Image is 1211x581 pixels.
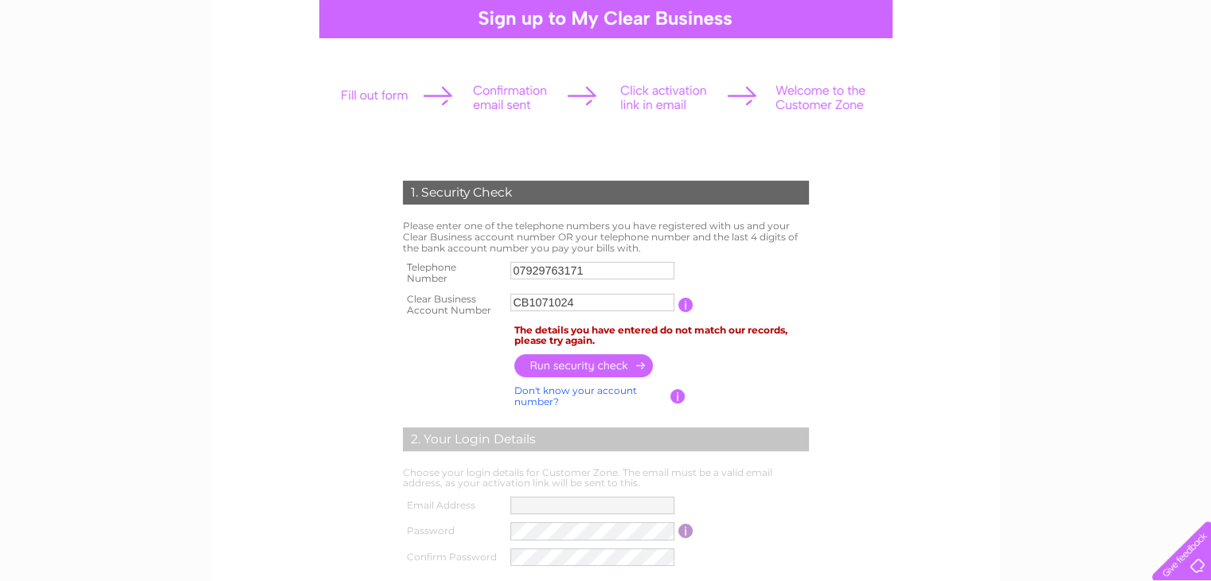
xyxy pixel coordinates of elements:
a: Energy [1028,68,1063,80]
a: Contact [1162,68,1201,80]
a: Water [988,68,1018,80]
input: Information [678,298,693,312]
div: 2. Your Login Details [403,427,809,451]
td: Please enter one of the telephone numbers you have registered with us and your Clear Business acc... [399,216,813,257]
input: Information [670,389,686,404]
th: Email Address [399,493,507,518]
a: Blog [1130,68,1153,80]
th: Confirm Password [399,544,507,570]
a: Don't know your account number? [514,384,637,407]
div: Clear Business is a trading name of Verastar Limited (registered in [GEOGRAPHIC_DATA] No. 3667643... [230,9,982,77]
div: 1. Security Check [403,181,809,205]
img: logo.png [42,41,123,90]
th: Telephone Number [399,257,507,289]
a: 0333 014 3131 [911,8,1021,28]
a: Telecoms [1072,68,1120,80]
th: Clear Business Account Number [399,289,507,321]
td: Choose your login details for Customer Zone. The email must be a valid email address, as your act... [399,463,813,493]
input: Information [678,524,693,538]
td: The details you have entered do not match our records, please try again. [510,321,813,351]
th: Password [399,518,507,544]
